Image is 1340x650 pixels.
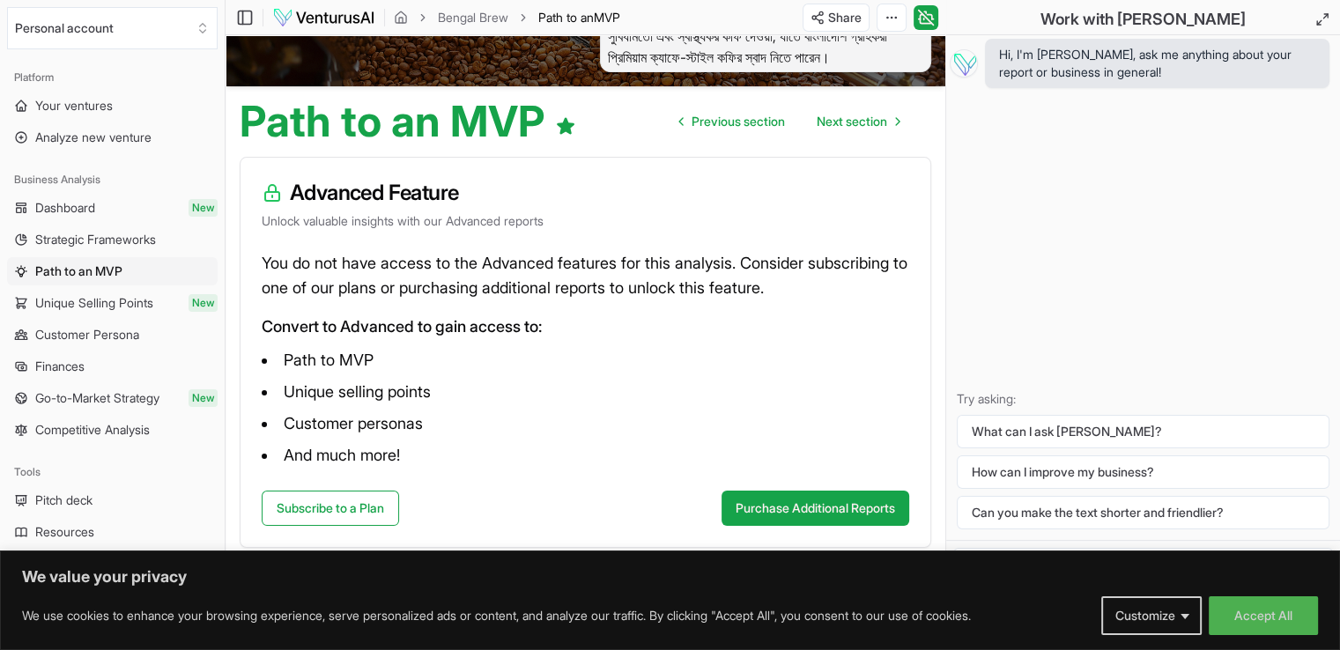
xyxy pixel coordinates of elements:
span: Finances [35,358,85,375]
a: Path to an MVP [7,257,218,285]
li: Path to MVP [262,346,909,374]
a: Competitive Analysis [7,416,218,444]
li: Unique selling points [262,378,909,406]
span: Path to an [538,10,594,25]
a: Unique Selling PointsNew [7,289,218,317]
nav: pagination [665,104,914,139]
span: Next section [817,113,887,130]
a: Resources [7,518,218,546]
span: Share [828,9,862,26]
img: logo [272,7,375,28]
a: Bengal Brew [438,9,508,26]
a: Finances [7,352,218,380]
span: Pitch deck [35,491,93,509]
span: Customer Persona [35,326,139,343]
p: We value your privacy [22,566,1318,587]
h2: Work with [PERSON_NAME] [1040,7,1246,32]
span: Competitive Analysis [35,421,150,439]
button: Customize [1101,596,1202,635]
button: How can I improve my business? [957,455,1329,489]
span: Previous section [692,113,785,130]
button: Select an organization [7,7,218,49]
span: Go-to-Market Strategy [35,389,159,407]
span: New [189,389,218,407]
span: Path to an MVP [35,262,122,280]
span: Path to anMVP [538,9,620,26]
h3: Advanced Feature [262,179,909,207]
span: Unique Selling Points [35,294,153,312]
span: Your ventures [35,97,113,114]
a: Go to previous page [665,104,799,139]
span: Analyze new venture [35,129,152,146]
a: Subscribe to a Plan [262,491,399,526]
div: Platform [7,63,218,92]
span: Strategic Frameworks [35,231,156,248]
p: We use cookies to enhance your browsing experience, serve personalized ads or content, and analyz... [22,605,971,626]
li: Customer personas [262,410,909,438]
a: Pitch deck [7,486,218,514]
span: Hi, I'm [PERSON_NAME], ask me anything about your report or business in general! [999,46,1315,81]
button: Purchase Additional Reports [722,491,909,526]
a: Strategic Frameworks [7,225,218,254]
div: Tools [7,458,218,486]
span: New [189,294,218,312]
button: Can you make the text shorter and friendlier? [957,496,1329,529]
span: Resources [35,523,94,541]
button: What can I ask [PERSON_NAME]? [957,415,1329,448]
h1: Path to an MVP [240,100,576,143]
button: Accept All [1209,596,1318,635]
p: Unlock valuable insights with our Advanced reports [262,212,909,230]
a: Your ventures [7,92,218,120]
a: Go-to-Market StrategyNew [7,384,218,412]
a: DashboardNew [7,194,218,222]
p: Try asking: [957,390,1329,408]
a: Customer Persona [7,321,218,349]
a: Go to next page [803,104,914,139]
span: Dashboard [35,199,95,217]
li: And much more! [262,441,909,469]
a: Analyze new venture [7,123,218,151]
div: Business Analysis [7,166,218,194]
nav: breadcrumb [394,9,620,26]
button: Share [803,4,870,32]
p: You do not have access to the Advanced features for this analysis. Consider subscribing to one of... [262,251,909,300]
img: Vera [950,49,978,78]
span: New [189,199,218,217]
p: Convert to Advanced to gain access to: [262,314,909,339]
